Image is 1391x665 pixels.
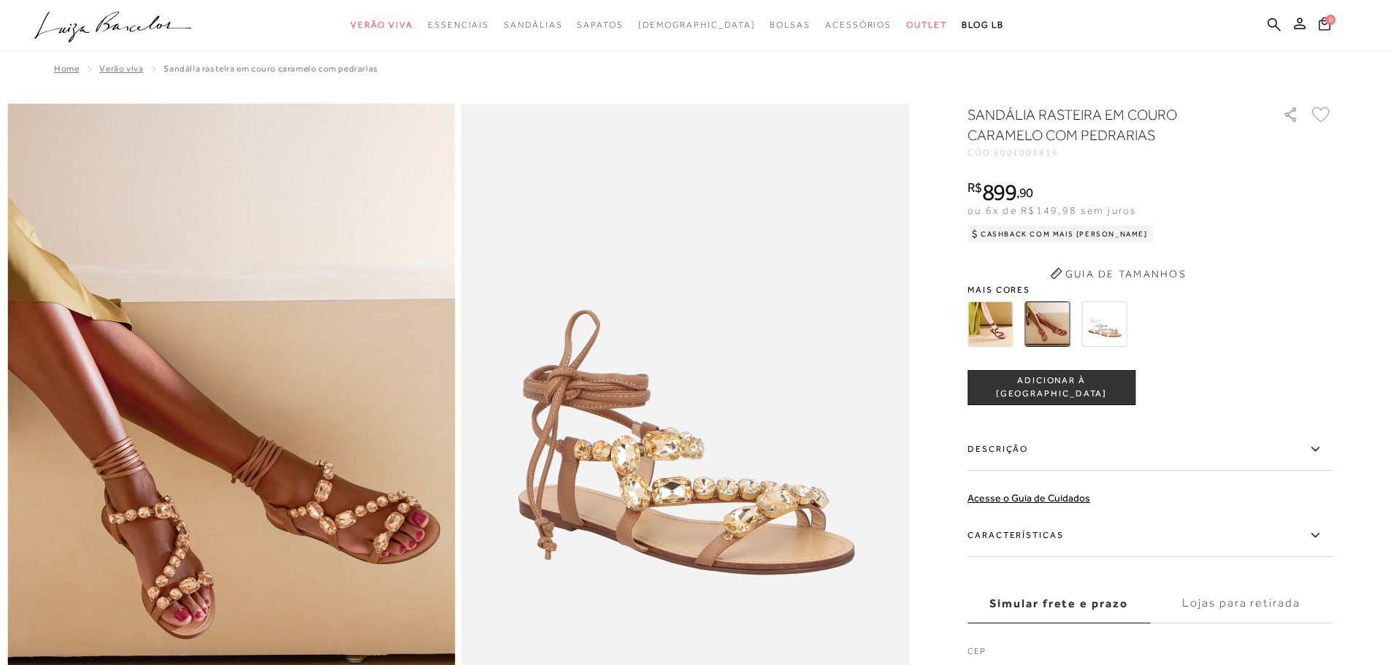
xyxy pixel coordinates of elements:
label: Descrição [967,428,1333,471]
span: Acessórios [825,20,892,30]
span: SANDÁLIA RASTEIRA EM COURO CARAMELO COM PEDRARIAS [164,64,378,74]
label: CEP [967,645,1333,665]
span: 899 [982,179,1016,205]
span: Verão Viva [350,20,413,30]
a: Verão Viva [99,64,143,74]
span: ou 6x de R$149,98 sem juros [967,204,1136,216]
button: Guia de Tamanhos [1045,262,1191,285]
h1: SANDÁLIA RASTEIRA EM COURO CARAMELO COM PEDRARIAS [967,104,1241,145]
a: categoryNavScreenReaderText [504,12,562,39]
label: Características [967,515,1333,557]
span: [DEMOGRAPHIC_DATA] [638,20,756,30]
span: Outlet [906,20,947,30]
span: Bolsas [770,20,811,30]
span: Mais cores [967,285,1333,294]
a: categoryNavScreenReaderText [428,12,489,39]
span: Sandálias [504,20,562,30]
label: Simular frete e prazo [967,584,1150,623]
i: R$ [967,181,982,194]
span: Sapatos [577,20,623,30]
a: categoryNavScreenReaderText [350,12,413,39]
span: Essenciais [428,20,489,30]
img: SANDÁLIA RASTEIRA EM COURO OFF WHITE COM PEDRARIAS [1081,301,1127,347]
span: ADICIONAR À [GEOGRAPHIC_DATA] [968,374,1135,400]
button: ADICIONAR À [GEOGRAPHIC_DATA] [967,370,1135,405]
div: Cashback com Mais [PERSON_NAME] [967,226,1154,243]
img: SANDÁLIA RASTEIRA EM COURO CAFÉ COM PEDRARIAS [967,301,1013,347]
button: 0 [1314,16,1335,36]
a: BLOG LB [962,12,1004,39]
a: noSubCategoriesText [638,12,756,39]
span: BLOG LB [962,20,1004,30]
a: categoryNavScreenReaderText [577,12,623,39]
span: 90 [1019,185,1033,200]
label: Lojas para retirada [1150,584,1333,623]
span: 0 [1325,15,1336,25]
span: 6001003819 [994,147,1059,158]
a: categoryNavScreenReaderText [770,12,811,39]
a: categoryNavScreenReaderText [825,12,892,39]
a: Acesse o Guia de Cuidados [967,492,1090,504]
div: CÓD: [967,148,1260,157]
a: Home [54,64,79,74]
i: , [1016,186,1033,199]
img: SANDÁLIA RASTEIRA EM COURO CARAMELO COM PEDRARIAS [1024,301,1070,347]
a: categoryNavScreenReaderText [906,12,947,39]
